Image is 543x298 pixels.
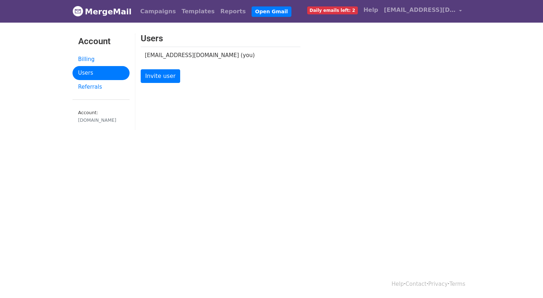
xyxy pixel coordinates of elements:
[137,4,179,19] a: Campaigns
[406,281,426,287] a: Contact
[381,3,465,20] a: [EMAIL_ADDRESS][DOMAIN_NAME]
[449,281,465,287] a: Terms
[72,80,130,94] a: Referrals
[72,52,130,66] a: Billing
[72,4,132,19] a: MergeMail
[217,4,249,19] a: Reports
[72,66,130,80] a: Users
[78,36,124,47] h3: Account
[141,47,290,64] td: [EMAIL_ADDRESS][DOMAIN_NAME] (you)
[78,110,124,124] small: Account:
[307,6,358,14] span: Daily emails left: 2
[179,4,217,19] a: Templates
[384,6,456,14] span: [EMAIL_ADDRESS][DOMAIN_NAME]
[78,117,124,124] div: [DOMAIN_NAME]
[141,69,181,83] a: Invite user
[428,281,448,287] a: Privacy
[304,3,361,17] a: Daily emails left: 2
[392,281,404,287] a: Help
[72,6,83,17] img: MergeMail logo
[361,3,381,17] a: Help
[252,6,291,17] a: Open Gmail
[141,33,300,44] h3: Users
